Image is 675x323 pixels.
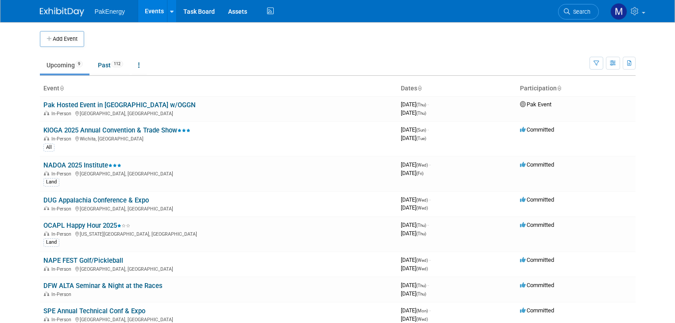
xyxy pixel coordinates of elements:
[44,231,49,236] img: In-Person Event
[416,128,426,132] span: (Sun)
[59,85,64,92] a: Sort by Event Name
[401,315,428,322] span: [DATE]
[51,111,74,117] span: In-Person
[429,196,431,203] span: -
[401,307,431,314] span: [DATE]
[416,111,426,116] span: (Thu)
[43,101,196,109] a: Pak Hosted Event in [GEOGRAPHIC_DATA] w/OGGN
[401,170,423,176] span: [DATE]
[416,283,426,288] span: (Thu)
[75,61,83,67] span: 9
[429,161,431,168] span: -
[416,102,426,107] span: (Thu)
[427,126,429,133] span: -
[44,171,49,175] img: In-Person Event
[40,31,84,47] button: Add Event
[429,307,431,314] span: -
[397,81,516,96] th: Dates
[43,205,394,212] div: [GEOGRAPHIC_DATA], [GEOGRAPHIC_DATA]
[51,206,74,212] span: In-Person
[520,222,554,228] span: Committed
[40,8,84,16] img: ExhibitDay
[401,282,429,288] span: [DATE]
[43,170,394,177] div: [GEOGRAPHIC_DATA], [GEOGRAPHIC_DATA]
[416,231,426,236] span: (Thu)
[401,265,428,272] span: [DATE]
[401,230,426,237] span: [DATE]
[43,315,394,323] div: [GEOGRAPHIC_DATA], [GEOGRAPHIC_DATA]
[416,292,426,296] span: (Thu)
[51,292,74,297] span: In-Person
[43,144,54,152] div: All
[51,266,74,272] span: In-Person
[43,265,394,272] div: [GEOGRAPHIC_DATA], [GEOGRAPHIC_DATA]
[91,57,130,74] a: Past112
[416,317,428,322] span: (Wed)
[401,161,431,168] span: [DATE]
[51,317,74,323] span: In-Person
[427,101,429,108] span: -
[51,171,74,177] span: In-Person
[427,282,429,288] span: -
[43,238,59,246] div: Land
[401,196,431,203] span: [DATE]
[416,266,428,271] span: (Wed)
[43,161,121,169] a: NADOA 2025 Institute
[416,171,423,176] span: (Fri)
[416,163,428,167] span: (Wed)
[43,282,163,290] a: DFW ALTA Seminar & Night at the Races
[570,8,590,15] span: Search
[40,81,397,96] th: Event
[43,230,394,237] div: [US_STATE][GEOGRAPHIC_DATA], [GEOGRAPHIC_DATA]
[43,178,59,186] div: Land
[44,266,49,271] img: In-Person Event
[416,308,428,313] span: (Mon)
[416,136,426,141] span: (Tue)
[43,135,394,142] div: Wichita, [GEOGRAPHIC_DATA]
[95,8,125,15] span: PakEnergy
[557,85,561,92] a: Sort by Participation Type
[44,206,49,210] img: In-Person Event
[43,222,130,230] a: OCAPL Happy Hour 2025
[44,136,49,140] img: In-Person Event
[43,126,190,134] a: KIOGA 2025 Annual Convention & Trade Show
[520,161,554,168] span: Committed
[429,257,431,263] span: -
[43,307,145,315] a: SPE Annual Technical Conf & Expo
[416,258,428,263] span: (Wed)
[610,3,627,20] img: Mary Walker
[401,135,426,141] span: [DATE]
[417,85,422,92] a: Sort by Start Date
[40,57,89,74] a: Upcoming9
[44,111,49,115] img: In-Person Event
[520,101,551,108] span: Pak Event
[520,257,554,263] span: Committed
[401,290,426,297] span: [DATE]
[416,223,426,228] span: (Thu)
[520,126,554,133] span: Committed
[43,257,123,265] a: NAPE FEST Golf/Pickleball
[43,196,149,204] a: DUG Appalachia Conference & Expo
[558,4,599,19] a: Search
[401,126,429,133] span: [DATE]
[401,222,429,228] span: [DATE]
[401,101,429,108] span: [DATE]
[43,109,394,117] div: [GEOGRAPHIC_DATA], [GEOGRAPHIC_DATA]
[401,109,426,116] span: [DATE]
[111,61,123,67] span: 112
[44,292,49,296] img: In-Person Event
[516,81,636,96] th: Participation
[44,317,49,321] img: In-Person Event
[51,136,74,142] span: In-Person
[520,282,554,288] span: Committed
[520,196,554,203] span: Committed
[401,257,431,263] span: [DATE]
[401,204,428,211] span: [DATE]
[427,222,429,228] span: -
[520,307,554,314] span: Committed
[416,198,428,202] span: (Wed)
[416,206,428,210] span: (Wed)
[51,231,74,237] span: In-Person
